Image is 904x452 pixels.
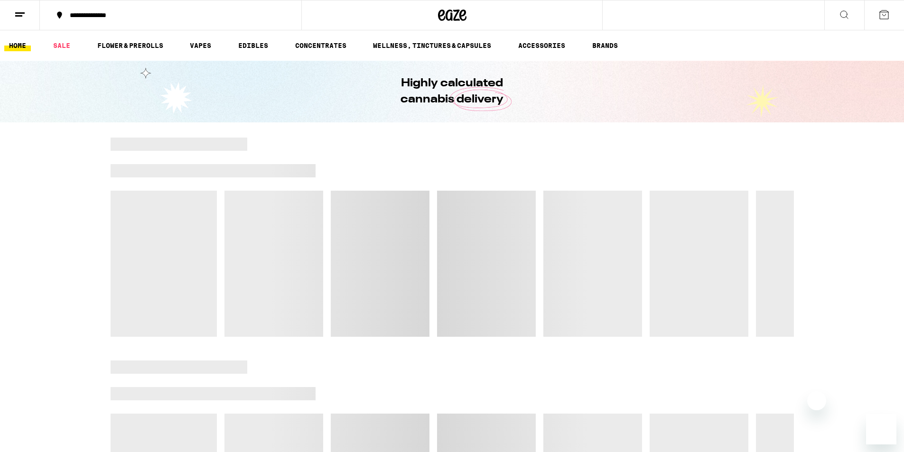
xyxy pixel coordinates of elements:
[93,40,168,51] a: FLOWER & PREROLLS
[374,75,531,108] h1: Highly calculated cannabis delivery
[233,40,273,51] a: EDIBLES
[290,40,351,51] a: CONCENTRATES
[4,40,31,51] a: HOME
[866,414,896,444] iframe: Button to launch messaging window
[368,40,496,51] a: WELLNESS, TINCTURES & CAPSULES
[48,40,75,51] a: SALE
[513,40,570,51] a: ACCESSORIES
[587,40,623,51] a: BRANDS
[807,391,826,410] iframe: Close message
[185,40,216,51] a: VAPES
